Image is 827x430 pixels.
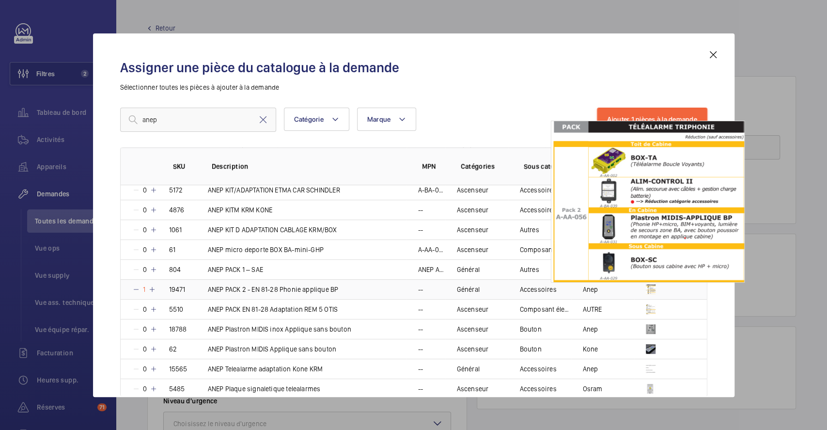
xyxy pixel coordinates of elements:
[120,108,276,132] input: Find a part
[169,205,185,215] p: 4876
[583,285,598,294] p: Anep
[457,384,489,394] p: Ascenseur
[140,225,150,235] p: 0
[418,225,423,235] p: --
[169,185,183,195] p: 5172
[284,108,349,131] button: Catégorie
[457,304,489,314] p: Ascenseur
[357,108,417,131] button: Marque
[520,364,557,374] p: Accessoires
[120,82,707,92] p: Sélectionner toutes les pièces à ajouter à la demande
[140,265,150,274] p: 0
[418,364,423,374] p: --
[140,185,150,195] p: 0
[418,344,423,354] p: --
[169,265,181,274] p: 804
[169,304,184,314] p: 5510
[520,384,557,394] p: Accessoires
[461,161,508,171] p: Catégories
[457,364,480,374] p: Général
[418,324,423,334] p: --
[418,185,445,195] p: A-BA-043
[583,364,598,374] p: Anep
[418,285,423,294] p: --
[208,324,351,334] p: ANEP Plastron MIDIS inox Applique sans bouton
[583,384,603,394] p: Osram
[140,364,150,374] p: 0
[646,304,655,314] img: 7xn0jbwu480fwvbT6vLHKQjAFDAuZitURxD-AusbThsQWV12.png
[169,384,185,394] p: 5485
[169,324,187,334] p: 18788
[294,115,324,123] span: Catégorie
[520,324,542,334] p: Bouton
[646,344,655,354] img: X2RPt8la9AzPNvrO3uDqyjCd9LS8R00qFm0NQYZMiH9Gji2s.png
[169,285,186,294] p: 19471
[140,304,150,314] p: 0
[457,265,480,274] p: Général
[520,245,571,255] p: Composant électrique
[646,384,655,394] img: PNyq9mDtAAFALLO2D_CcnJk3xC5nDWFzHCU7AQ6sw1qzGZWO.png
[367,115,391,123] span: Marque
[208,364,323,374] p: ANEP Telealarme adaptation Kone KRM
[457,205,489,215] p: Ascenseur
[520,185,557,195] p: Accessoires
[140,344,150,354] p: 0
[646,324,655,334] img: eoJjrFoXuQcit8aS1sn0m-40uosuBlSmf7B_VMgwVJbWiq_m.png
[524,161,571,171] p: Sous catégories
[208,344,336,354] p: ANEP Plastron MIDIS Applique sans bouton
[520,265,539,274] p: Autres
[140,285,148,294] p: 1
[583,324,598,334] p: Anep
[140,324,150,334] p: 0
[520,225,539,235] p: Autres
[208,245,324,255] p: ANEP micro deporte BOX BA-mini-GHP
[120,59,707,77] h2: Assigner une pièce du catalogue à la demande
[457,245,489,255] p: Ascenseur
[140,245,150,255] p: 0
[457,225,489,235] p: Ascenseur
[551,121,745,283] img: rLAvfYAfrDSOYOSd9I14x3xp80L7cdCInGBd74JZbYtT_B0p.png
[418,304,423,314] p: --
[212,161,406,171] p: Description
[422,161,445,171] p: MPN
[208,265,263,274] p: ANEP PACK 1 – SAE
[169,225,182,235] p: 1061
[418,384,423,394] p: --
[418,205,423,215] p: --
[140,205,150,215] p: 0
[208,285,338,294] p: ANEP PACK 2 - EN 81-28 Phonie applique BP
[646,364,655,374] img: 6EdXvjuZcNlr0tXhTyRsKfXErLTKE-ZBH1ZYweLnnqU4GAd-.png
[169,245,175,255] p: 61
[208,304,338,314] p: ANEP PACK EN 81-28 Adaptation REM 5 OTIS
[208,384,321,394] p: ANEP Plaque signaletique telealarmes
[583,344,598,354] p: Kone
[418,245,445,255] p: A-AA-042
[583,304,602,314] p: AUTRE
[457,324,489,334] p: Ascenseur
[520,285,557,294] p: Accessoires
[520,205,557,215] p: Accessoires
[208,205,272,215] p: ANEP KITM KRM KONE
[208,225,337,235] p: ANEP KIT D ADAPTATION CABLAGE KRM/BOX
[457,185,489,195] p: Ascenseur
[646,285,655,294] img: rLAvfYAfrDSOYOSd9I14x3xp80L7cdCInGBd74JZbYtT_B0p.png
[520,344,542,354] p: Bouton
[520,304,571,314] p: Composant électrique
[208,185,340,195] p: ANEP KIT/ADAPTATION ETMA CAR SCHINDLER
[597,108,707,131] button: Ajouter 1 pièces à la demande
[169,364,187,374] p: 15565
[140,384,150,394] p: 0
[173,161,196,171] p: SKU
[418,265,445,274] p: ANEP A-AA-055
[457,285,480,294] p: Général
[169,344,177,354] p: 62
[457,344,489,354] p: Ascenseur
